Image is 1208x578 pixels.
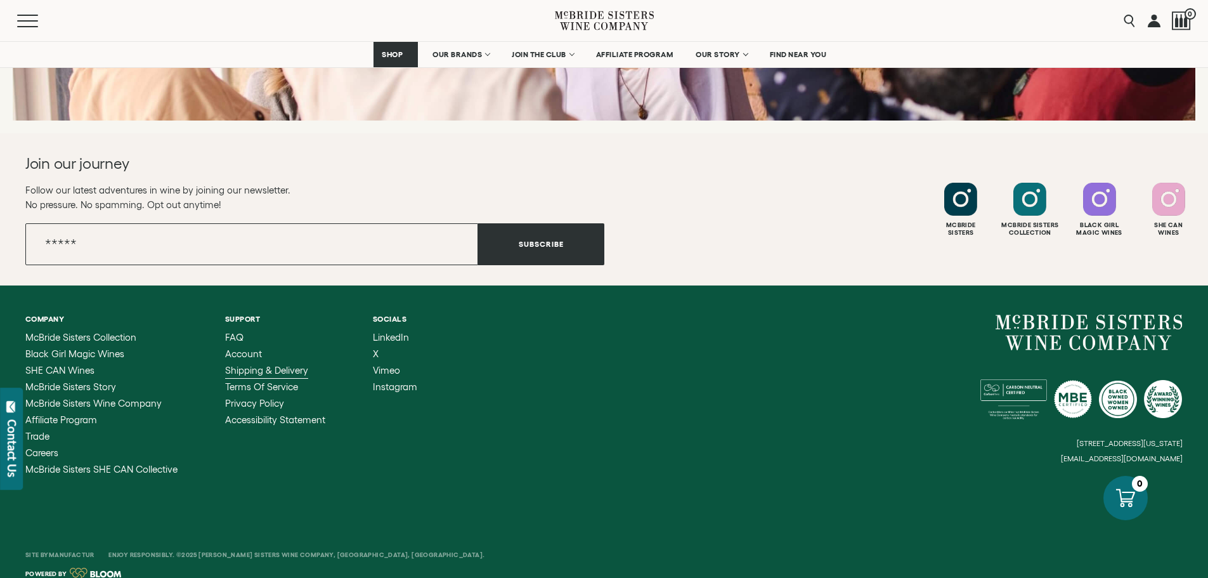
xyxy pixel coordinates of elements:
[382,50,403,59] span: SHOP
[17,15,63,27] button: Mobile Menu Trigger
[25,414,97,425] span: Affiliate Program
[373,42,418,67] a: SHOP
[225,398,284,409] span: Privacy Policy
[373,332,409,343] span: LinkedIn
[225,415,325,425] a: Accessibility Statement
[432,50,482,59] span: OUR BRANDS
[225,349,325,359] a: Account
[25,365,94,376] span: SHE CAN Wines
[25,348,124,359] span: Black Girl Magic Wines
[225,365,308,376] span: Shipping & Delivery
[373,381,417,392] span: Instagram
[1077,439,1183,447] small: [STREET_ADDRESS][US_STATE]
[25,551,96,558] span: Site By
[373,365,417,376] a: Vimeo
[687,42,755,67] a: OUR STORY
[108,551,484,558] span: Enjoy Responsibly. ©2025 [PERSON_NAME] Sisters Wine Company, [GEOGRAPHIC_DATA], [GEOGRAPHIC_DATA].
[225,381,298,392] span: Terms of Service
[373,332,417,343] a: LinkedIn
[997,221,1063,237] div: Mcbride Sisters Collection
[225,382,325,392] a: Terms of Service
[373,365,400,376] span: Vimeo
[25,154,546,174] h2: Join our journey
[373,349,417,359] a: X
[25,382,178,392] a: McBride Sisters Story
[25,332,178,343] a: McBride Sisters Collection
[25,183,604,212] p: Follow our latest adventures in wine by joining our newsletter. No pressure. No spamming. Opt out...
[25,381,116,392] span: McBride Sisters Story
[1067,221,1133,237] div: Black Girl Magic Wines
[25,571,67,577] span: Powered by
[596,50,673,59] span: AFFILIATE PROGRAM
[225,332,244,343] span: FAQ
[1185,8,1196,20] span: 0
[997,183,1063,237] a: Follow McBride Sisters Collection on Instagram Mcbride SistersCollection
[225,398,325,409] a: Privacy Policy
[225,348,262,359] span: Account
[770,50,827,59] span: FIND NEAR YOU
[25,332,136,343] span: McBride Sisters Collection
[25,448,178,458] a: Careers
[225,365,325,376] a: Shipping & Delivery
[25,415,178,425] a: Affiliate Program
[762,42,835,67] a: FIND NEAR YOU
[25,398,178,409] a: McBride Sisters Wine Company
[25,223,478,265] input: Email
[696,50,740,59] span: OUR STORY
[588,42,682,67] a: AFFILIATE PROGRAM
[25,431,49,442] span: Trade
[928,221,994,237] div: Mcbride Sisters
[996,315,1183,350] a: McBride Sisters Wine Company
[1067,183,1133,237] a: Follow Black Girl Magic Wines on Instagram Black GirlMagic Wines
[928,183,994,237] a: Follow McBride Sisters on Instagram McbrideSisters
[503,42,581,67] a: JOIN THE CLUB
[49,551,94,558] a: Manufactur
[373,348,379,359] span: X
[424,42,497,67] a: OUR BRANDS
[25,365,178,376] a: SHE CAN Wines
[478,223,604,265] button: Subscribe
[1132,476,1148,492] div: 0
[6,419,18,477] div: Contact Us
[25,349,178,359] a: Black Girl Magic Wines
[1136,221,1202,237] div: She Can Wines
[512,50,566,59] span: JOIN THE CLUB
[225,414,325,425] span: Accessibility Statement
[25,398,162,409] span: McBride Sisters Wine Company
[1061,454,1183,463] small: [EMAIL_ADDRESS][DOMAIN_NAME]
[25,447,58,458] span: Careers
[373,382,417,392] a: Instagram
[1136,183,1202,237] a: Follow SHE CAN Wines on Instagram She CanWines
[25,464,178,475] a: McBride Sisters SHE CAN Collective
[25,431,178,442] a: Trade
[225,332,325,343] a: FAQ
